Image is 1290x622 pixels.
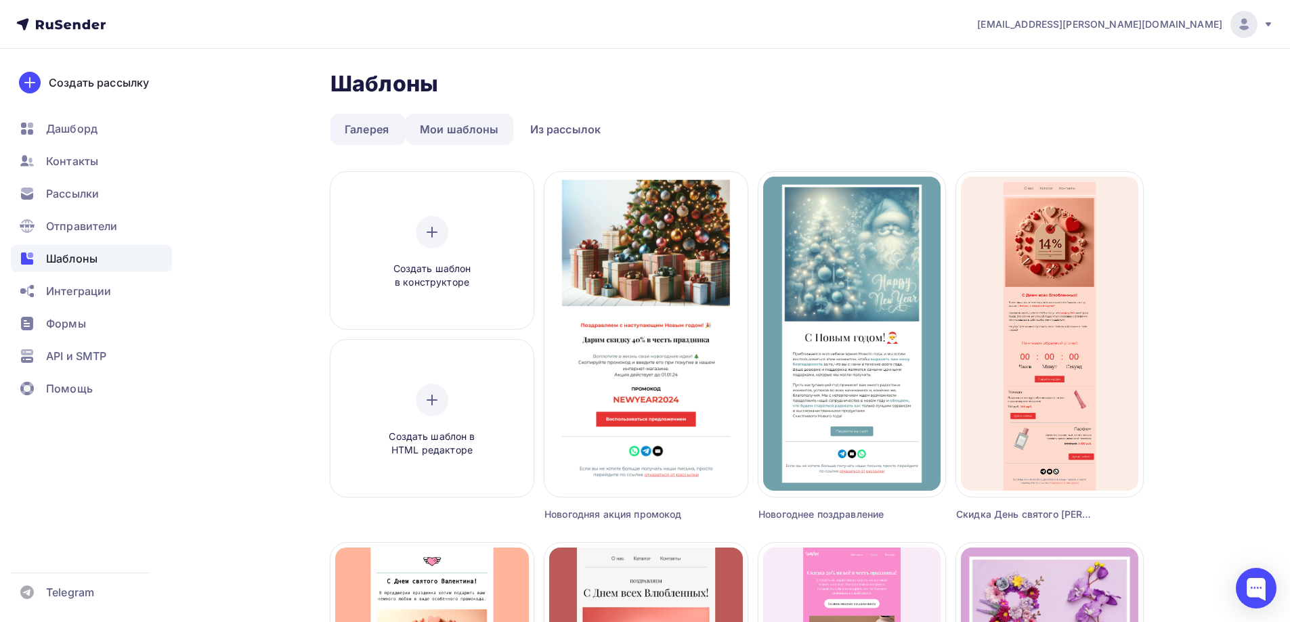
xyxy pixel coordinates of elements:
[46,380,93,397] span: Помощь
[46,218,118,234] span: Отправители
[516,114,616,145] a: Из рассылок
[46,315,86,332] span: Формы
[46,185,99,202] span: Рассылки
[11,213,172,240] a: Отправители
[46,120,98,137] span: Дашборд
[46,250,98,267] span: Шаблоны
[49,74,149,91] div: Создать рассылку
[544,508,697,521] div: Новогодняя акция промокод
[758,508,899,521] div: Новогоднее поздравление
[46,283,111,299] span: Интеграции
[368,262,496,290] span: Создать шаблон в конструкторе
[11,115,172,142] a: Дашборд
[11,310,172,337] a: Формы
[977,18,1222,31] span: [EMAIL_ADDRESS][PERSON_NAME][DOMAIN_NAME]
[11,180,172,207] a: Рассылки
[46,348,106,364] span: API и SMTP
[368,430,496,458] span: Создать шаблон в HTML редакторе
[330,70,438,97] h2: Шаблоны
[46,584,94,600] span: Telegram
[11,245,172,272] a: Шаблоны
[406,114,513,145] a: Мои шаблоны
[956,508,1096,521] div: Скидка День святого [PERSON_NAME]
[330,114,403,145] a: Галерея
[977,11,1274,38] a: [EMAIL_ADDRESS][PERSON_NAME][DOMAIN_NAME]
[11,148,172,175] a: Контакты
[46,153,98,169] span: Контакты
